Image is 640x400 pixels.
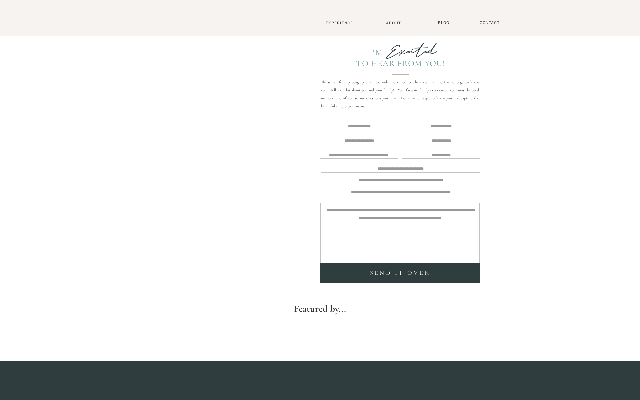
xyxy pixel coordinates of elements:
div: I'm [360,47,383,57]
a: Contact [476,20,503,25]
a: SEND it over [322,268,478,278]
a: BLOG [435,20,452,25]
p: Featured by... [288,299,352,318]
a: About [383,21,404,25]
p: The search for a photographer can be wide and varied, but here you are, and I want to get to know... [321,78,479,103]
b: Excited [386,41,437,61]
div: To Hear from you! [351,58,450,68]
a: Experience [317,21,361,25]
